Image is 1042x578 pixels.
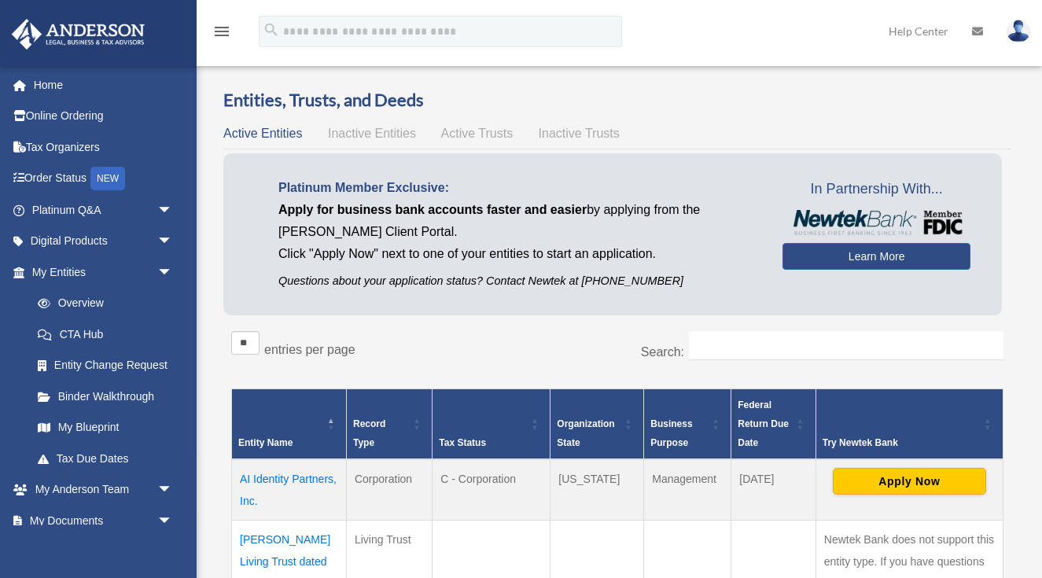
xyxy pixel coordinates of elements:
a: menu [212,28,231,41]
p: Questions about your application status? Contact Newtek at [PHONE_NUMBER] [278,271,759,291]
span: arrow_drop_down [157,226,189,258]
p: Click "Apply Now" next to one of your entities to start an application. [278,243,759,265]
span: Record Type [353,418,385,448]
a: My Documentsarrow_drop_down [11,505,197,536]
label: entries per page [264,343,355,356]
a: Tax Organizers [11,131,197,163]
a: Binder Walkthrough [22,381,189,412]
a: My Anderson Teamarrow_drop_down [11,474,197,506]
td: [US_STATE] [550,459,644,521]
th: Organization State: Activate to sort [550,389,644,460]
a: Learn More [782,243,970,270]
td: C - Corporation [433,459,550,521]
span: arrow_drop_down [157,505,189,537]
a: Entity Change Request [22,350,189,381]
a: Online Ordering [11,101,197,132]
span: Organization State [557,418,614,448]
span: Active Entities [223,127,302,140]
td: AI Identity Partners, Inc. [232,459,347,521]
span: Apply for business bank accounts faster and easier [278,203,587,216]
a: CTA Hub [22,318,189,350]
span: Tax Status [439,437,486,448]
div: NEW [90,167,125,190]
td: Corporation [346,459,432,521]
a: Digital Productsarrow_drop_down [11,226,197,257]
i: menu [212,22,231,41]
div: Try Newtek Bank [823,433,979,452]
label: Search: [641,345,684,359]
img: User Pic [1007,20,1030,42]
span: Business Purpose [650,418,692,448]
a: Tax Due Dates [22,443,189,474]
button: Apply Now [833,468,986,495]
span: Inactive Trusts [539,127,620,140]
span: Entity Name [238,437,293,448]
td: Management [644,459,731,521]
td: [DATE] [731,459,816,521]
a: My Entitiesarrow_drop_down [11,256,189,288]
th: Try Newtek Bank : Activate to sort [816,389,1003,460]
span: Federal Return Due Date [738,399,789,448]
span: Active Trusts [441,127,514,140]
th: Record Type: Activate to sort [346,389,432,460]
span: arrow_drop_down [157,474,189,506]
i: search [263,21,280,39]
th: Entity Name: Activate to invert sorting [232,389,347,460]
img: NewtekBankLogoSM.png [790,210,963,235]
span: arrow_drop_down [157,194,189,226]
h3: Entities, Trusts, and Deeds [223,88,1011,112]
span: Inactive Entities [328,127,416,140]
p: Platinum Member Exclusive: [278,177,759,199]
th: Business Purpose: Activate to sort [644,389,731,460]
img: Anderson Advisors Platinum Portal [7,19,149,50]
a: Overview [22,288,181,319]
a: Home [11,69,197,101]
span: In Partnership With... [782,177,970,202]
th: Tax Status: Activate to sort [433,389,550,460]
a: Platinum Q&Aarrow_drop_down [11,194,197,226]
th: Federal Return Due Date: Activate to sort [731,389,816,460]
span: arrow_drop_down [157,256,189,289]
a: Order StatusNEW [11,163,197,195]
a: My Blueprint [22,412,189,444]
p: by applying from the [PERSON_NAME] Client Portal. [278,199,759,243]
